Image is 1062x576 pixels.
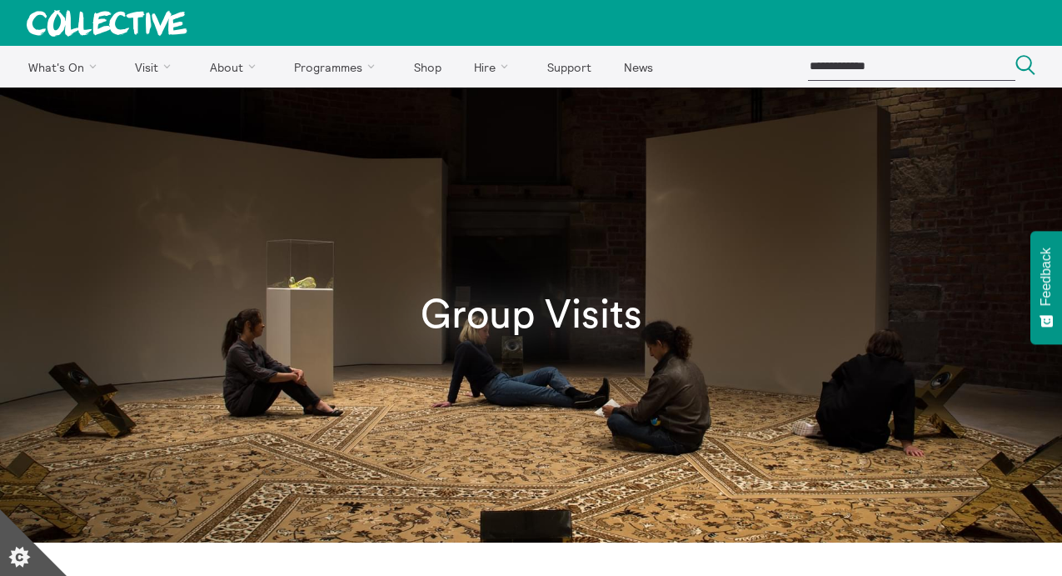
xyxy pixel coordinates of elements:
[121,46,192,88] a: Visit
[1030,231,1062,344] button: Feedback - Show survey
[532,46,606,88] a: Support
[460,46,530,88] a: Hire
[399,46,456,88] a: Shop
[609,46,667,88] a: News
[13,46,117,88] a: What's On
[195,46,277,88] a: About
[280,46,396,88] a: Programmes
[1039,248,1054,306] span: Feedback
